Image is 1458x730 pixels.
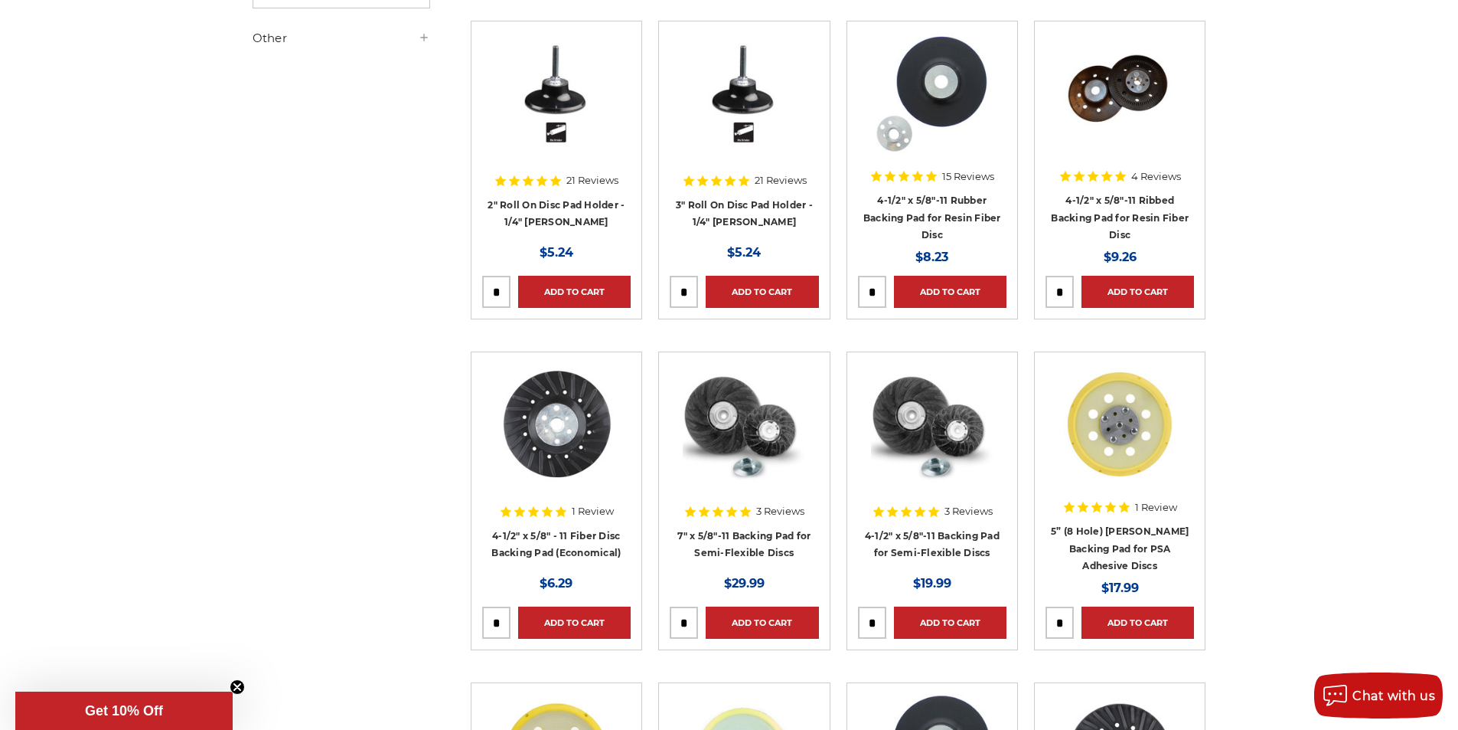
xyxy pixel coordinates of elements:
span: 3 Reviews [756,506,804,516]
a: 2" Roll On Disc Pad Holder - 1/4" Shank [482,32,631,181]
span: 21 Reviews [755,175,807,185]
a: Resin disc backing pad measuring 4 1/2 inches, an essential grinder accessory from Empire Abrasives [482,363,631,512]
img: 7" x 5/8"-11 Backing Pad for Semi-Flexible Discs [683,363,805,486]
img: 5” (8 Hole) DA Sander Backing Pad for PSA Adhesive Discs [1058,363,1181,486]
img: Resin disc backing pad measuring 4 1/2 inches, an essential grinder accessory from Empire Abrasives [495,363,618,486]
span: $17.99 [1101,581,1139,595]
img: 4-1/2" Resin Fiber Disc Backing Pad Flexible Rubber [871,32,993,155]
a: 4-1/2" x 5/8"-11 Ribbed Backing Pad for Resin Fiber Disc [1051,195,1189,241]
a: 4-1/2" x 5/8"-11 Backing Pad for Semi-Flexible Discs [858,363,1006,512]
a: 7" x 5/8"-11 Backing Pad for Semi-Flexible Discs [670,363,818,512]
img: 4.5 inch ribbed thermo plastic resin fiber disc backing pad [1058,32,1182,155]
img: 2" Roll On Disc Pad Holder - 1/4" Shank [495,32,618,155]
a: 5” (8 Hole) [PERSON_NAME] Backing Pad for PSA Adhesive Discs [1051,525,1189,571]
button: Close teaser [230,679,245,695]
span: $6.29 [540,576,572,591]
a: 4-1/2" x 5/8"-11 Backing Pad for Semi-Flexible Discs [865,530,1000,559]
span: 15 Reviews [942,172,994,182]
a: 4.5 inch ribbed thermo plastic resin fiber disc backing pad [1045,32,1194,181]
span: 4 Reviews [1131,172,1181,182]
a: Add to Cart [894,607,1006,639]
span: $5.24 [540,245,573,260]
span: 21 Reviews [566,175,618,185]
span: Get 10% Off [85,703,163,719]
a: Add to Cart [706,276,818,308]
h5: Other [253,29,430,47]
span: $29.99 [724,576,765,591]
a: Add to Cart [1081,276,1194,308]
a: 4-1/2" x 5/8" - 11 Fiber Disc Backing Pad (Economical) [491,530,621,559]
span: $19.99 [913,576,951,591]
a: 2" Roll On Disc Pad Holder - 1/4" [PERSON_NAME] [488,199,625,228]
a: Add to Cart [1081,607,1194,639]
a: Add to Cart [518,276,631,308]
img: 4-1/2" x 5/8"-11 Backing Pad for Semi-Flexible Discs [871,363,993,486]
span: $8.23 [915,250,948,264]
img: 3" Roll On Disc Pad Holder - 1/4" Shank [683,32,805,155]
a: Add to Cart [518,607,631,639]
div: Get 10% OffClose teaser [15,692,233,730]
span: 1 Review [1135,502,1177,512]
button: Chat with us [1314,673,1443,719]
a: Add to Cart [706,607,818,639]
span: 3 Reviews [944,506,993,516]
a: 4-1/2" x 5/8"-11 Rubber Backing Pad for Resin Fiber Disc [863,195,1001,241]
a: 3" Roll On Disc Pad Holder - 1/4" Shank [670,32,818,181]
a: 3" Roll On Disc Pad Holder - 1/4" [PERSON_NAME] [676,199,813,228]
span: $5.24 [727,245,761,260]
span: $9.26 [1104,250,1137,264]
a: Add to Cart [894,276,1006,308]
a: 7" x 5/8"-11 Backing Pad for Semi-Flexible Discs [677,530,811,559]
span: 1 Review [572,506,614,516]
a: 5” (8 Hole) DA Sander Backing Pad for PSA Adhesive Discs [1045,363,1194,512]
a: 4-1/2" Resin Fiber Disc Backing Pad Flexible Rubber [858,32,1006,181]
span: Chat with us [1352,689,1435,703]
